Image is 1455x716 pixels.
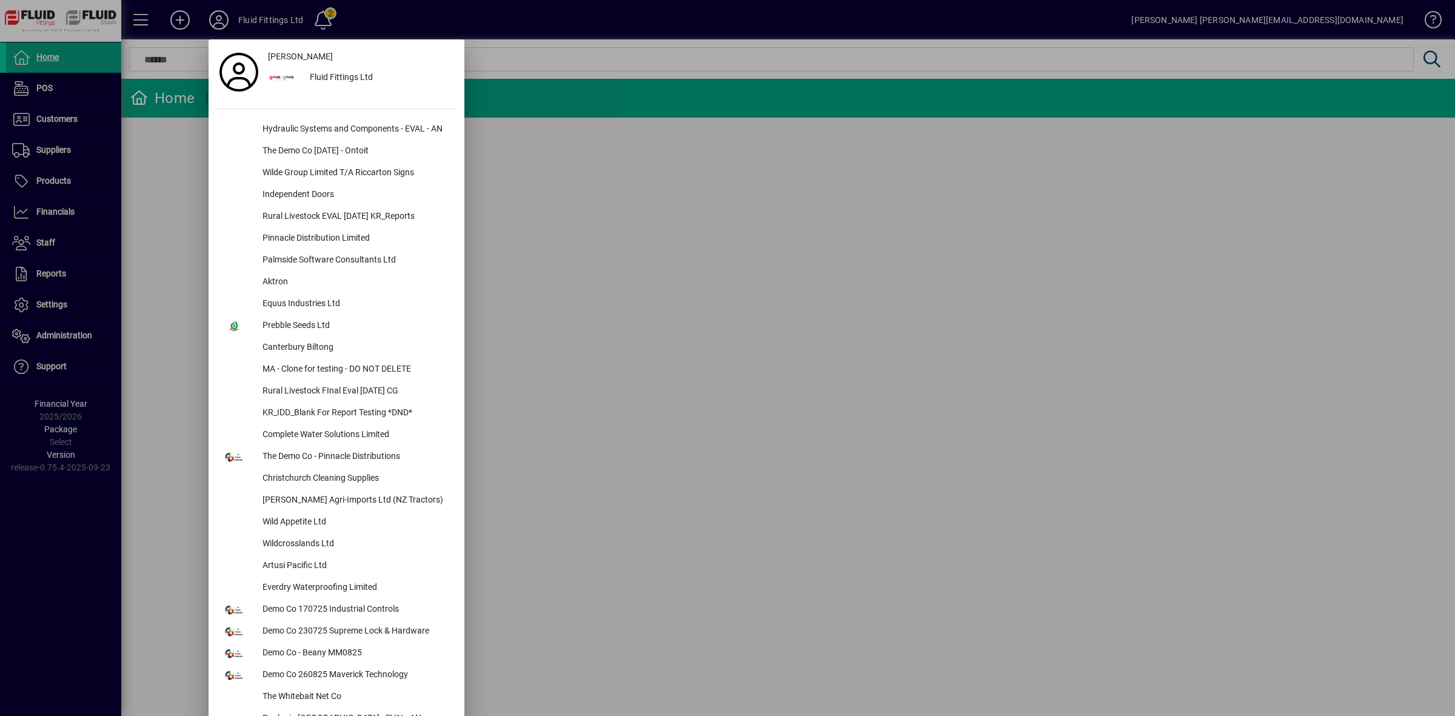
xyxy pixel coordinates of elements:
[253,119,458,141] div: Hydraulic Systems and Components - EVAL - AN
[215,403,458,424] button: KR_IDD_Blank For Report Testing *DND*
[253,403,458,424] div: KR_IDD_Blank For Report Testing *DND*
[253,621,458,643] div: Demo Co 230725 Supreme Lock & Hardware
[215,381,458,403] button: Rural Livestock FInal Eval [DATE] CG
[215,315,458,337] button: Prebble Seeds Ltd
[253,184,458,206] div: Independent Doors
[253,141,458,162] div: The Demo Co [DATE] - Ontoit
[253,490,458,512] div: [PERSON_NAME] Agri-Imports Ltd (NZ Tractors)
[215,599,458,621] button: Demo Co 170725 Industrial Controls
[253,162,458,184] div: Wilde Group Limited T/A Riccarton Signs
[253,381,458,403] div: Rural Livestock FInal Eval [DATE] CG
[215,686,458,708] button: The Whitebait Net Co
[215,293,458,315] button: Equus Industries Ltd
[215,534,458,555] button: Wildcrosslands Ltd
[215,490,458,512] button: [PERSON_NAME] Agri-Imports Ltd (NZ Tractors)
[263,67,458,89] button: Fluid Fittings Ltd
[253,577,458,599] div: Everdry Waterproofing Limited
[253,643,458,664] div: Demo Co - Beany MM0825
[215,162,458,184] button: Wilde Group Limited T/A Riccarton Signs
[253,359,458,381] div: MA - Clone for testing - DO NOT DELETE
[253,555,458,577] div: Artusi Pacific Ltd
[253,424,458,446] div: Complete Water Solutions Limited
[253,272,458,293] div: Aktron
[215,621,458,643] button: Demo Co 230725 Supreme Lock & Hardware
[215,228,458,250] button: Pinnacle Distribution Limited
[300,67,458,89] div: Fluid Fittings Ltd
[253,228,458,250] div: Pinnacle Distribution Limited
[215,272,458,293] button: Aktron
[215,359,458,381] button: MA - Clone for testing - DO NOT DELETE
[253,446,458,468] div: The Demo Co - Pinnacle Distributions
[253,206,458,228] div: Rural Livestock EVAL [DATE] KR_Reports
[253,534,458,555] div: Wildcrosslands Ltd
[215,119,458,141] button: Hydraulic Systems and Components - EVAL - AN
[215,643,458,664] button: Demo Co - Beany MM0825
[215,555,458,577] button: Artusi Pacific Ltd
[253,250,458,272] div: Palmside Software Consultants Ltd
[215,468,458,490] button: Christchurch Cleaning Supplies
[215,61,263,83] a: Profile
[215,664,458,686] button: Demo Co 260825 Maverick Technology
[253,686,458,708] div: The Whitebait Net Co
[215,446,458,468] button: The Demo Co - Pinnacle Distributions
[253,337,458,359] div: Canterbury Biltong
[253,293,458,315] div: Equus Industries Ltd
[253,512,458,534] div: Wild Appetite Ltd
[253,468,458,490] div: Christchurch Cleaning Supplies
[253,315,458,337] div: Prebble Seeds Ltd
[215,577,458,599] button: Everdry Waterproofing Limited
[263,45,458,67] a: [PERSON_NAME]
[268,50,333,63] span: [PERSON_NAME]
[253,599,458,621] div: Demo Co 170725 Industrial Controls
[215,141,458,162] button: The Demo Co [DATE] - Ontoit
[215,250,458,272] button: Palmside Software Consultants Ltd
[215,512,458,534] button: Wild Appetite Ltd
[253,664,458,686] div: Demo Co 260825 Maverick Technology
[215,206,458,228] button: Rural Livestock EVAL [DATE] KR_Reports
[215,424,458,446] button: Complete Water Solutions Limited
[215,337,458,359] button: Canterbury Biltong
[215,184,458,206] button: Independent Doors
